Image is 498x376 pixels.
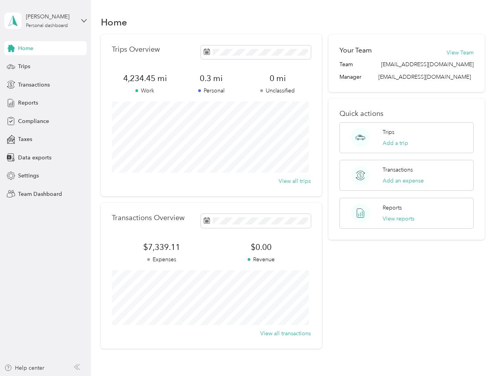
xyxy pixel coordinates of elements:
span: Home [18,44,33,52]
p: Transactions [383,166,413,174]
span: Settings [18,172,39,180]
p: Trips [383,128,394,136]
iframe: Everlance-gr Chat Button Frame [454,332,498,376]
p: Revenue [211,255,311,264]
button: Add a trip [383,139,408,147]
p: Quick actions [339,110,473,118]
span: [EMAIL_ADDRESS][DOMAIN_NAME] [378,74,471,80]
span: Manager [339,73,361,81]
p: Unclassified [244,87,311,95]
span: Team Dashboard [18,190,62,198]
p: Transactions Overview [112,214,184,222]
p: Trips Overview [112,45,160,54]
div: [PERSON_NAME] [26,13,75,21]
span: Compliance [18,117,49,125]
span: Taxes [18,135,32,143]
button: View Team [447,49,474,57]
button: Help center [4,364,44,372]
span: 4,234.45 mi [112,73,178,84]
button: View all transactions [260,329,311,338]
span: $7,339.11 [112,242,212,253]
span: [EMAIL_ADDRESS][DOMAIN_NAME] [381,60,474,69]
span: 0.3 mi [178,73,244,84]
h1: Home [101,18,127,26]
span: $0.00 [211,242,311,253]
span: Team [339,60,353,69]
p: Work [112,87,178,95]
p: Personal [178,87,244,95]
p: Reports [383,204,402,212]
button: Add an expense [383,177,424,185]
span: Reports [18,99,38,107]
button: View all trips [279,177,311,185]
h2: Your Team [339,45,372,55]
button: View reports [383,215,414,223]
p: Expenses [112,255,212,264]
span: Trips [18,62,30,70]
span: 0 mi [244,73,311,84]
span: Transactions [18,81,50,89]
div: Personal dashboard [26,23,68,28]
span: Data exports [18,154,51,162]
